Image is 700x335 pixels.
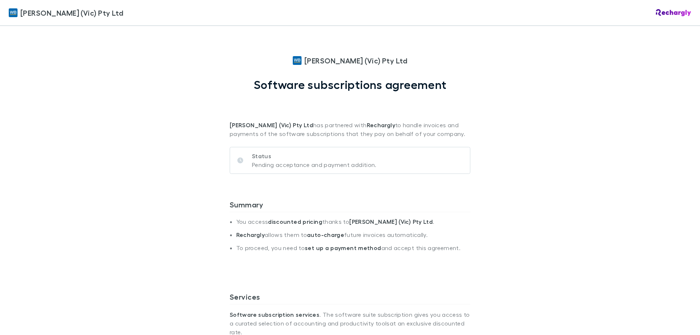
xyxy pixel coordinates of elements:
img: Rechargly Logo [656,9,691,16]
li: To proceed, you need to and accept this agreement. [236,244,470,257]
span: [PERSON_NAME] (Vic) Pty Ltd [304,55,407,66]
p: Pending acceptance and payment addition. [252,160,377,169]
img: William Buck (Vic) Pty Ltd's Logo [9,8,17,17]
strong: set up a payment method [305,244,381,252]
strong: [PERSON_NAME] (Vic) Pty Ltd [230,121,313,129]
strong: discounted pricing [268,218,322,225]
strong: Software subscription services [230,311,319,318]
img: William Buck (Vic) Pty Ltd's Logo [293,56,302,65]
p: has partnered with to handle invoices and payments of the software subscriptions that they pay on... [230,91,470,138]
h3: Summary [230,200,470,212]
h1: Software subscriptions agreement [254,78,447,91]
strong: Rechargly [236,231,265,238]
li: allows them to future invoices automatically. [236,231,470,244]
li: You access thanks to . [236,218,470,231]
strong: Rechargly [367,121,395,129]
h3: Services [230,292,470,304]
span: [PERSON_NAME] (Vic) Pty Ltd [20,7,123,18]
p: Status [252,152,377,160]
strong: [PERSON_NAME] (Vic) Pty Ltd [349,218,433,225]
strong: auto-charge [307,231,344,238]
